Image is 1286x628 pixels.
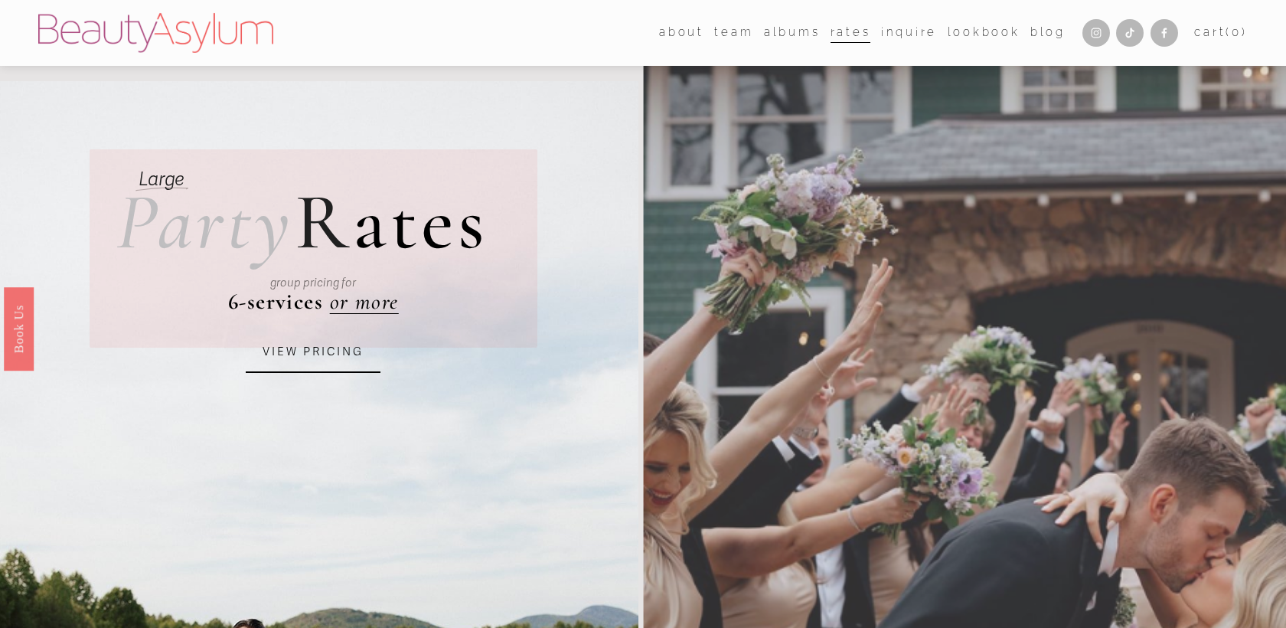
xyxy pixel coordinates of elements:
img: Beauty Asylum | Bridal Hair &amp; Makeup Charlotte &amp; Atlanta [38,13,273,53]
a: Rates [831,21,871,44]
a: Instagram [1082,19,1110,47]
a: Book Us [4,287,34,371]
span: 0 [1232,25,1242,39]
span: about [659,22,704,43]
span: team [714,22,753,43]
span: R [295,174,353,270]
a: folder dropdown [714,21,753,44]
a: TikTok [1116,19,1144,47]
a: Facebook [1151,19,1178,47]
h2: ates [116,183,489,263]
em: Large [139,168,184,191]
a: Blog [1030,21,1066,44]
a: Inquire [881,21,937,44]
span: ( ) [1226,25,1247,39]
em: Party [116,174,295,270]
a: Lookbook [948,21,1020,44]
a: folder dropdown [659,21,704,44]
a: VIEW PRICING [246,332,380,373]
a: albums [764,21,820,44]
a: 0 items in cart [1194,22,1247,43]
em: group pricing for [270,276,356,289]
